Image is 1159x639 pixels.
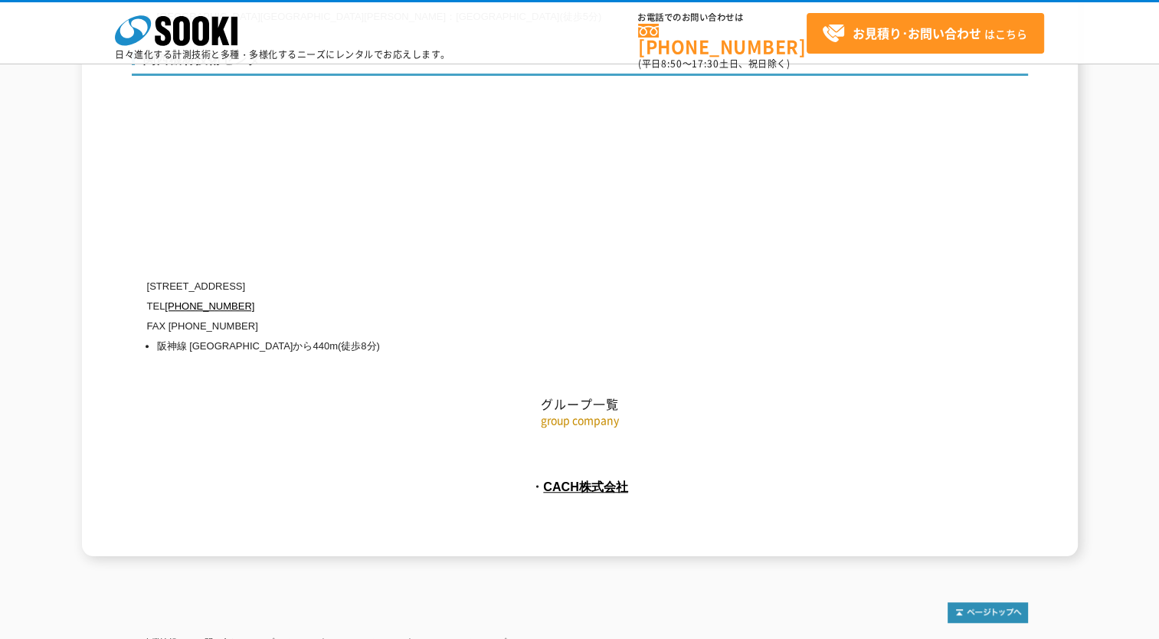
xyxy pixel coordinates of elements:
a: お見積り･お問い合わせはこちら [807,13,1044,54]
h2: グループ一覧 [132,243,1028,412]
img: トップページへ [948,602,1028,623]
p: FAX [PHONE_NUMBER] [147,316,882,336]
span: 17:30 [692,57,719,70]
span: お電話でのお問い合わせは [638,13,807,22]
span: はこちら [822,22,1027,45]
a: [PHONE_NUMBER] [638,24,807,55]
a: CACH株式会社 [543,480,628,493]
p: TEL [147,297,882,316]
a: [PHONE_NUMBER] [165,300,254,312]
strong: お見積り･お問い合わせ [853,24,981,42]
li: 阪神線 [GEOGRAPHIC_DATA]から440m(徒歩8分) [157,336,882,356]
span: (平日 ～ 土日、祝日除く) [638,57,790,70]
p: [STREET_ADDRESS] [147,277,882,297]
p: 日々進化する計測技術と多種・多様化するニーズにレンタルでお応えします。 [115,50,450,59]
p: group company [132,412,1028,428]
span: 8:50 [661,57,683,70]
p: ・ [132,474,1028,499]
